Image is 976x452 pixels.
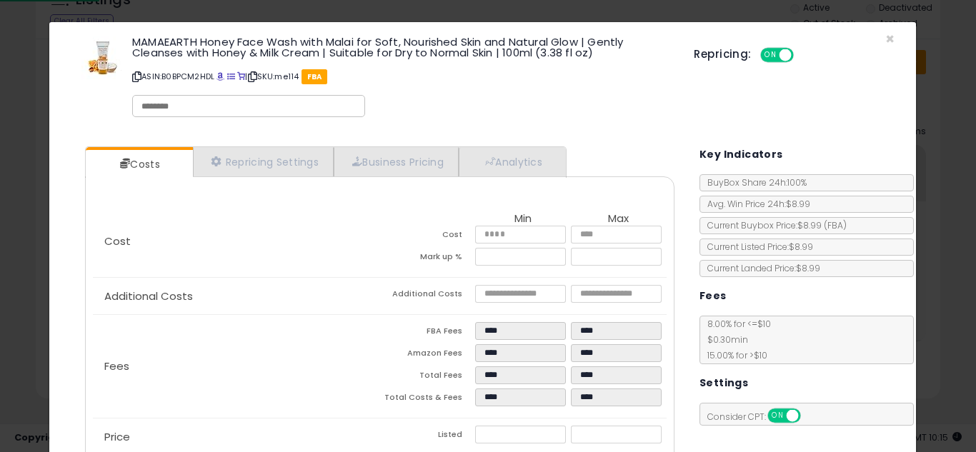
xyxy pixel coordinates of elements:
[694,49,751,60] h5: Repricing:
[132,65,672,88] p: ASIN: B0BPCM2HDL | SKU: me114
[700,318,771,361] span: 8.00 % for <= $10
[459,147,564,176] a: Analytics
[700,198,810,210] span: Avg. Win Price 24h: $8.99
[379,226,475,248] td: Cost
[699,374,748,392] h5: Settings
[700,262,820,274] span: Current Landed Price: $8.99
[379,322,475,344] td: FBA Fees
[762,49,780,61] span: ON
[791,49,814,61] span: OFF
[86,150,191,179] a: Costs
[227,71,235,82] a: All offer listings
[93,431,380,443] p: Price
[302,69,328,84] span: FBA
[699,287,727,305] h5: Fees
[700,411,820,423] span: Consider CPT:
[237,71,245,82] a: Your listing only
[379,388,475,411] td: Total Costs & Fees
[193,147,334,176] a: Repricing Settings
[824,219,847,231] span: ( FBA )
[334,147,459,176] a: Business Pricing
[700,176,807,189] span: BuyBox Share 24h: 100%
[379,426,475,448] td: Listed
[216,71,224,82] a: BuyBox page
[379,344,475,366] td: Amazon Fees
[571,213,667,226] th: Max
[379,366,475,388] td: Total Fees
[81,36,124,79] img: 41AoG8-5HkL._SL60_.jpg
[885,29,895,49] span: ×
[379,285,475,307] td: Additional Costs
[700,349,767,361] span: 15.00 % for > $10
[700,333,748,346] span: $0.30 min
[699,146,783,164] h5: Key Indicators
[93,361,380,372] p: Fees
[132,36,672,58] h3: MAMAEARTH Honey Face Wash with Malai for Soft, Nourished Skin and Natural Glow | Gently Cleanses ...
[700,219,847,231] span: Current Buybox Price:
[93,291,380,302] p: Additional Costs
[475,213,571,226] th: Min
[798,410,821,422] span: OFF
[700,241,813,253] span: Current Listed Price: $8.99
[379,248,475,270] td: Mark up %
[797,219,847,231] span: $8.99
[769,410,787,422] span: ON
[93,236,380,247] p: Cost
